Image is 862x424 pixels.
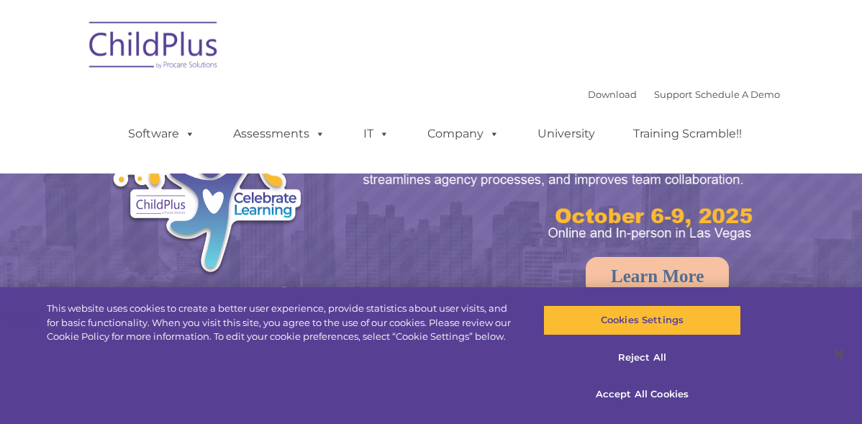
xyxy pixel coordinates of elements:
a: IT [349,119,404,148]
a: Download [588,89,637,100]
a: Learn More [586,257,729,295]
a: University [523,119,609,148]
button: Close [823,338,855,370]
div: This website uses cookies to create a better user experience, provide statistics about user visit... [47,302,517,344]
a: Support [654,89,692,100]
a: Company [413,119,514,148]
a: Training Scramble!! [619,119,756,148]
a: Software [114,119,209,148]
a: Schedule A Demo [695,89,780,100]
button: Accept All Cookies [543,379,742,410]
button: Reject All [543,343,742,373]
img: ChildPlus by Procare Solutions [82,12,226,84]
button: Cookies Settings [543,305,742,335]
a: Assessments [219,119,340,148]
font: | [588,89,780,100]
